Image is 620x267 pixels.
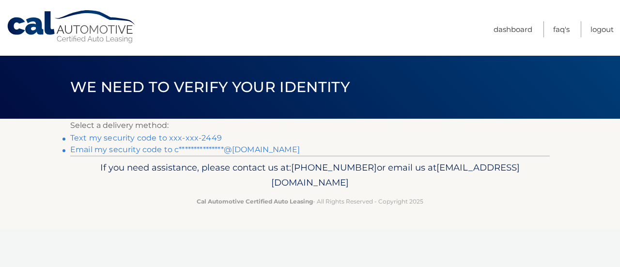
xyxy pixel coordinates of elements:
[553,21,570,37] a: FAQ's
[77,160,543,191] p: If you need assistance, please contact us at: or email us at
[70,78,350,96] span: We need to verify your identity
[197,198,313,205] strong: Cal Automotive Certified Auto Leasing
[70,133,222,142] a: Text my security code to xxx-xxx-2449
[70,119,550,132] p: Select a delivery method:
[494,21,532,37] a: Dashboard
[6,10,137,44] a: Cal Automotive
[590,21,614,37] a: Logout
[291,162,377,173] span: [PHONE_NUMBER]
[77,196,543,206] p: - All Rights Reserved - Copyright 2025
